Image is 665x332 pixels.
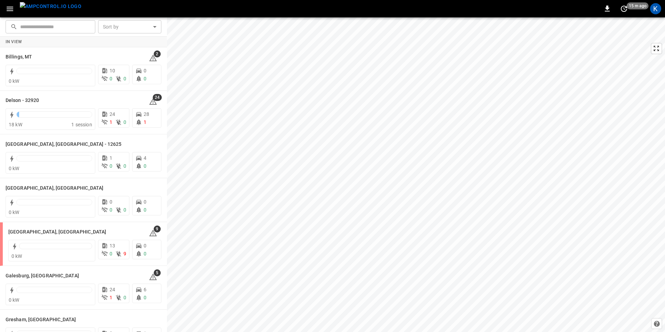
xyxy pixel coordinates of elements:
[154,269,161,276] span: 5
[110,119,112,125] span: 1
[650,3,661,14] div: profile-icon
[110,68,115,73] span: 10
[6,141,121,148] h6: East Orange, NJ - 12625
[110,251,112,256] span: 0
[123,207,126,213] span: 0
[71,122,92,127] span: 1 session
[627,2,649,9] span: 15 m ago
[110,243,115,248] span: 13
[8,228,106,236] h6: El Dorado Springs, MO
[144,207,146,213] span: 0
[6,184,104,192] h6: Edwardsville, IL
[110,163,112,169] span: 0
[167,17,665,332] canvas: Map
[110,76,112,81] span: 0
[144,295,146,300] span: 0
[9,166,19,171] span: 0 kW
[123,251,126,256] span: 9
[110,295,112,300] span: 1
[144,243,146,248] span: 0
[110,111,115,117] span: 24
[6,39,22,44] strong: In View
[123,119,126,125] span: 0
[110,287,115,292] span: 24
[144,163,146,169] span: 0
[9,78,19,84] span: 0 kW
[9,122,22,127] span: 18 kW
[144,287,146,292] span: 6
[20,2,81,11] img: ampcontrol.io logo
[144,111,149,117] span: 28
[153,94,162,101] span: 24
[144,199,146,205] span: 0
[123,76,126,81] span: 0
[6,316,76,324] h6: Gresham, OR
[9,297,19,303] span: 0 kW
[6,272,79,280] h6: Galesburg, IL
[123,163,126,169] span: 0
[110,155,112,161] span: 1
[110,207,112,213] span: 0
[144,155,146,161] span: 4
[6,97,39,104] h6: Delson - 32920
[110,199,112,205] span: 0
[6,53,32,61] h6: Billings, MT
[123,295,126,300] span: 0
[144,68,146,73] span: 0
[154,50,161,57] span: 2
[9,210,19,215] span: 0 kW
[11,253,22,259] span: 0 kW
[144,251,146,256] span: 0
[144,76,146,81] span: 0
[618,3,630,14] button: set refresh interval
[144,119,146,125] span: 1
[154,226,161,232] span: 9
